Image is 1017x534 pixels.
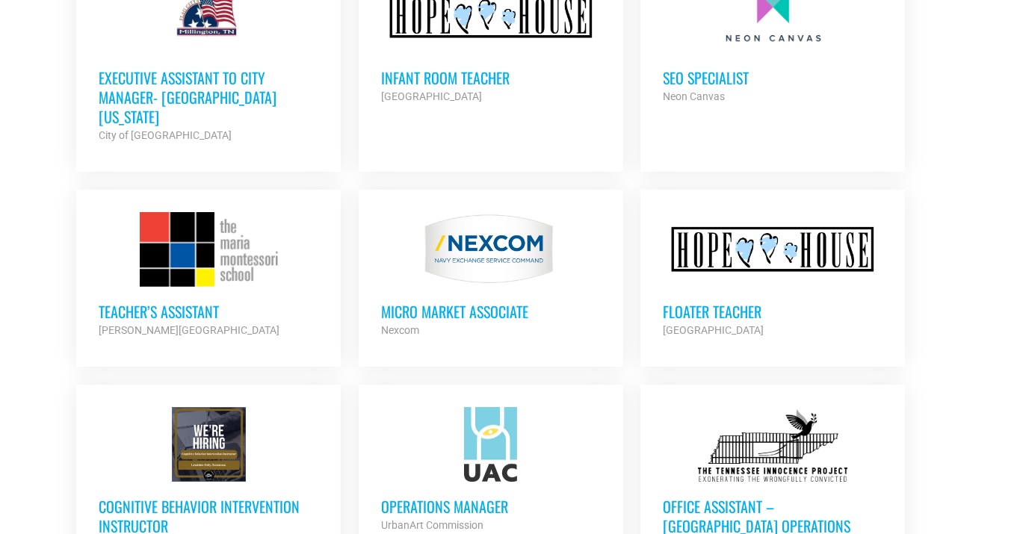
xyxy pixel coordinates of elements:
strong: City of [GEOGRAPHIC_DATA] [99,129,232,141]
h3: Floater Teacher [663,302,882,321]
h3: SEO Specialist [663,68,882,87]
h3: Infant Room Teacher [381,68,601,87]
h3: Operations Manager [381,497,601,516]
strong: [PERSON_NAME][GEOGRAPHIC_DATA] [99,324,279,336]
a: Teacher’s Assistant [PERSON_NAME][GEOGRAPHIC_DATA] [76,190,341,361]
strong: Neon Canvas [663,90,725,102]
a: Floater Teacher [GEOGRAPHIC_DATA] [640,190,905,361]
strong: UrbanArt Commission [381,519,483,531]
strong: [GEOGRAPHIC_DATA] [663,324,764,336]
strong: [GEOGRAPHIC_DATA] [381,90,482,102]
h3: Executive Assistant to City Manager- [GEOGRAPHIC_DATA] [US_STATE] [99,68,318,126]
h3: Micro Market Associate [381,302,601,321]
strong: Nexcom [381,324,419,336]
a: Micro Market Associate Nexcom [359,190,623,361]
h3: Teacher’s Assistant [99,302,318,321]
